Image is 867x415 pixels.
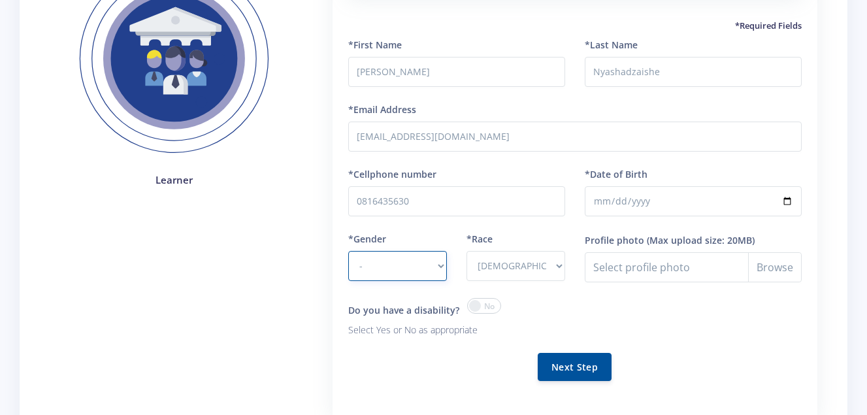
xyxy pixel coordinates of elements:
label: *First Name [348,38,402,52]
input: Last Name [585,57,802,87]
h4: Learner [60,173,288,188]
label: *Cellphone number [348,167,436,181]
label: *Last Name [585,38,638,52]
label: Do you have a disability? [348,303,459,317]
label: *Date of Birth [585,167,647,181]
h5: *Required Fields [348,20,802,33]
input: First Name [348,57,565,87]
label: (Max upload size: 20MB) [647,233,755,247]
label: *Race [466,232,493,246]
input: Email Address [348,122,802,152]
button: Next Step [538,353,612,381]
input: Number with no spaces [348,186,565,216]
label: *Email Address [348,103,416,116]
p: Select Yes or No as appropriate [348,322,565,338]
label: *Gender [348,232,386,246]
label: Profile photo [585,233,644,247]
